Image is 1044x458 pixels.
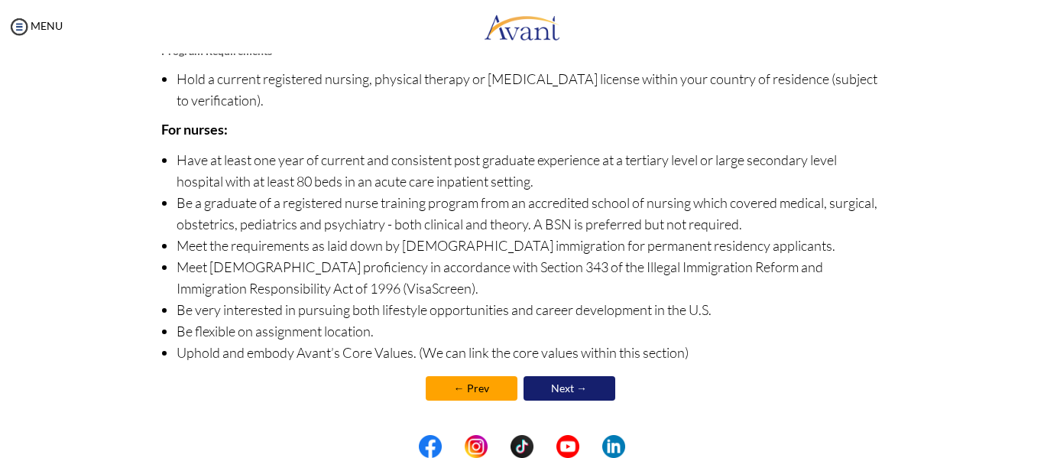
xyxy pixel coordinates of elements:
a: MENU [8,19,63,32]
a: ← Prev [426,376,517,401]
img: blank.png [579,435,602,458]
img: blank.png [533,435,556,458]
li: Be a graduate of a registered nurse training program from an accredited school of nursing which c... [177,192,884,235]
img: in.png [465,435,488,458]
li: Uphold and embody Avant’s Core Values. (We can link the core values within this section) [177,342,884,363]
li: Have at least one year of current and consistent post graduate experience at a tertiary level or ... [177,149,884,192]
img: logo.png [484,4,560,50]
a: Next → [524,376,615,401]
li: Be flexible on assignment location. [177,320,884,342]
img: li.png [602,435,625,458]
li: Hold a current registered nursing, physical therapy or [MEDICAL_DATA] license within your country... [177,68,884,111]
img: yt.png [556,435,579,458]
img: icon-menu.png [8,15,31,38]
li: Be very interested in pursuing both lifestyle opportunities and career development in the U.S. [177,299,884,320]
img: blank.png [488,435,511,458]
img: tt.png [511,435,533,458]
li: Meet the requirements as laid down by [DEMOGRAPHIC_DATA] immigration for permanent residency appl... [177,235,884,256]
li: Meet [DEMOGRAPHIC_DATA] proficiency in accordance with Section 343 of the Illegal Immigration Ref... [177,256,884,299]
img: fb.png [419,435,442,458]
img: blank.png [442,435,465,458]
b: For nurses: [161,121,228,138]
